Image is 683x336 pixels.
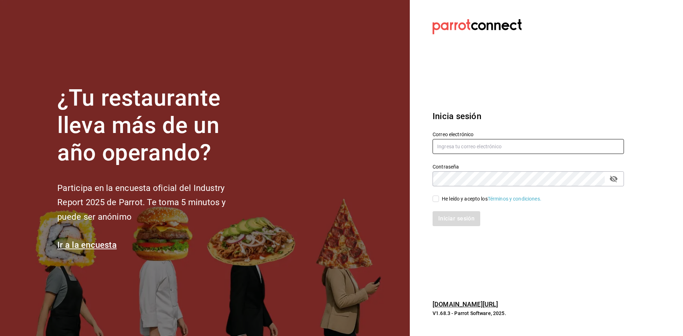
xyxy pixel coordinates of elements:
[433,164,624,169] label: Contraseña
[433,132,624,137] label: Correo electrónico
[433,310,624,317] p: V1.68.3 - Parrot Software, 2025.
[57,181,249,224] h2: Participa en la encuesta oficial del Industry Report 2025 de Parrot. Te toma 5 minutos y puede se...
[442,195,541,203] div: He leído y acepto los
[433,300,498,308] a: [DOMAIN_NAME][URL]
[608,173,620,185] button: passwordField
[433,110,624,123] h3: Inicia sesión
[433,139,624,154] input: Ingresa tu correo electrónico
[488,196,541,202] a: Términos y condiciones.
[57,85,249,166] h1: ¿Tu restaurante lleva más de un año operando?
[57,240,117,250] a: Ir a la encuesta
